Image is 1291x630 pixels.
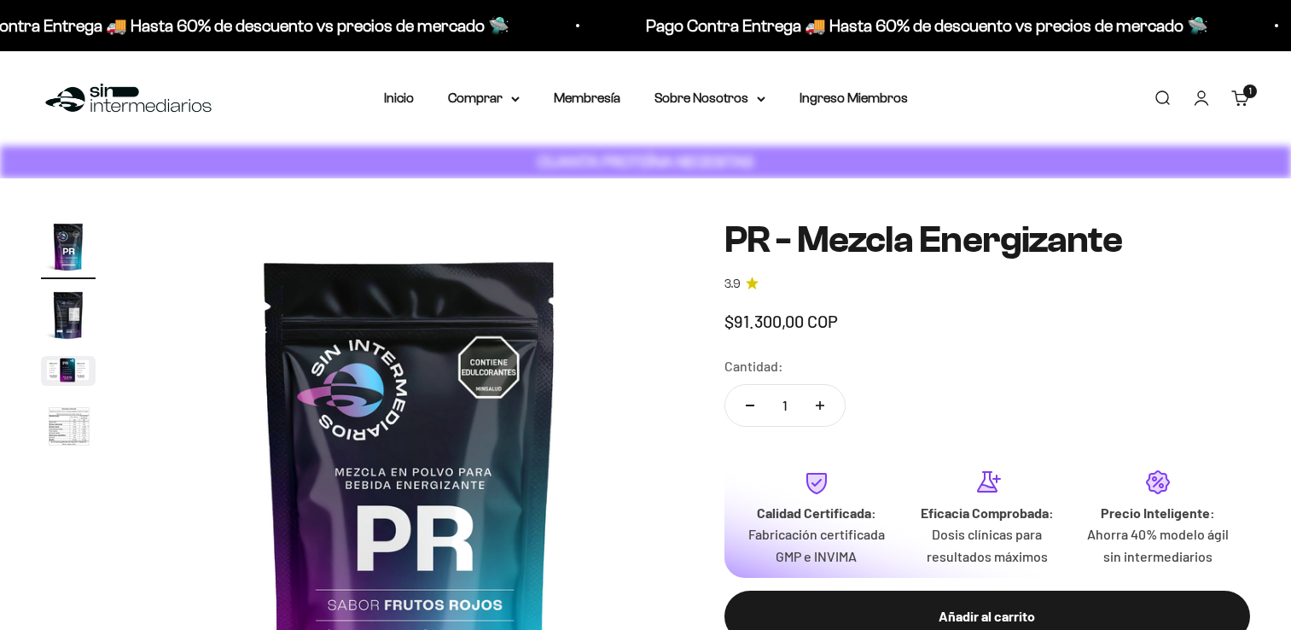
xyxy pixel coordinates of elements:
[800,90,908,105] a: Ingreso Miembros
[1101,505,1215,521] strong: Precio Inteligente:
[725,385,775,426] button: Reducir cantidad
[759,605,1216,627] div: Añadir al carrito
[538,153,753,171] strong: CUANTA PROTEÍNA NECESITAS
[921,505,1054,521] strong: Eficacia Comprobada:
[724,355,783,377] label: Cantidad:
[646,12,1208,39] p: Pago Contra Entrega 🚚 Hasta 60% de descuento vs precios de mercado 🛸
[724,275,741,294] span: 3.9
[41,219,96,274] img: PR - Mezcla Energizante
[41,288,96,342] img: PR - Mezcla Energizante
[724,219,1250,260] h1: PR - Mezcla Energizante
[554,90,620,105] a: Membresía
[745,523,888,567] p: Fabricación certificada GMP e INVIMA
[724,307,838,335] sale-price: $91.300,00 COP
[41,219,96,279] button: Ir al artículo 1
[757,505,876,521] strong: Calidad Certificada:
[654,87,765,109] summary: Sobre Nosotros
[41,356,96,391] button: Ir al artículo 3
[41,400,96,461] button: Ir al artículo 4
[1249,87,1252,96] span: 1
[795,385,845,426] button: Aumentar cantidad
[1086,523,1230,567] p: Ahorra 40% modelo ágil sin intermediarios
[41,288,96,347] button: Ir al artículo 2
[448,87,520,109] summary: Comprar
[916,523,1059,567] p: Dosis clínicas para resultados máximos
[41,356,96,386] img: PR - Mezcla Energizante
[41,400,96,456] img: PR - Mezcla Energizante
[724,275,1250,294] a: 3.93.9 de 5.0 estrellas
[384,90,414,105] a: Inicio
